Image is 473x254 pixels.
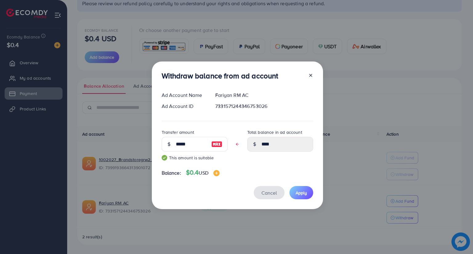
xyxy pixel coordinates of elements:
div: Fariyan RM AC [210,92,318,99]
h4: $0.4 [186,169,220,177]
label: Transfer amount [162,129,194,135]
img: guide [162,155,167,161]
small: This amount is suitable [162,155,228,161]
img: image [213,170,220,176]
label: Total balance in ad account [247,129,302,135]
div: 7331571244346753026 [210,103,318,110]
div: Ad Account Name [157,92,211,99]
span: Balance: [162,169,181,177]
span: Cancel [261,189,277,196]
span: USD [199,169,208,176]
h3: Withdraw balance from ad account [162,71,278,80]
div: Ad Account ID [157,103,211,110]
span: Apply [296,190,307,196]
img: image [211,141,222,148]
button: Cancel [254,186,285,199]
button: Apply [289,186,313,199]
